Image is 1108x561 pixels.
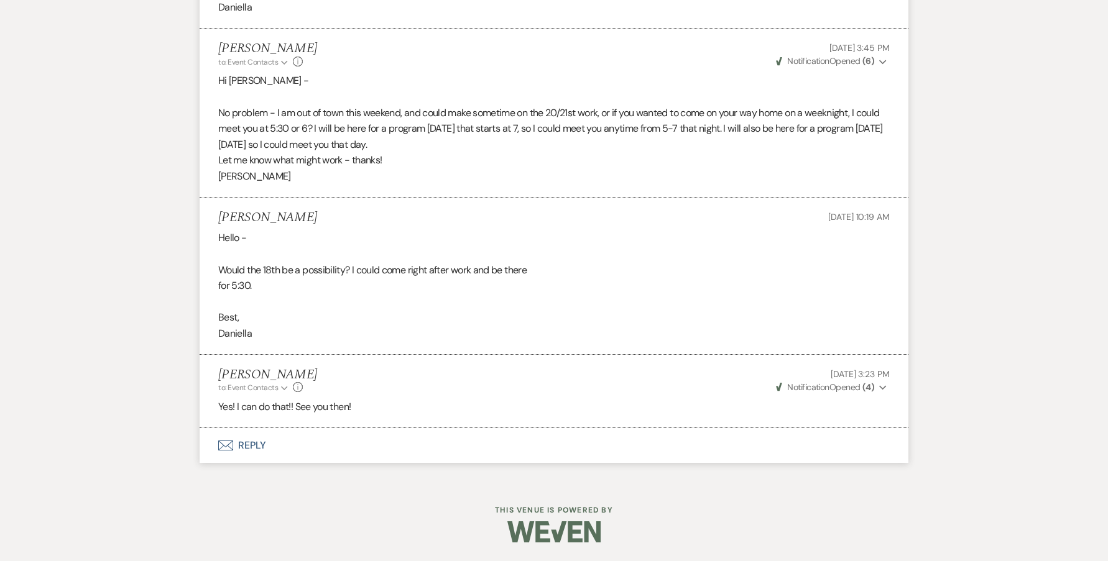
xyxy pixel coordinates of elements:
[218,382,290,393] button: to: Event Contacts
[218,168,890,185] p: [PERSON_NAME]
[218,152,890,168] p: Let me know what might work - thanks!
[829,42,890,53] span: [DATE] 3:45 PM
[774,381,890,394] button: NotificationOpened (4)
[218,57,290,68] button: to: Event Contacts
[828,211,890,222] span: [DATE] 10:19 AM
[218,41,317,57] h5: [PERSON_NAME]
[787,381,829,393] span: Notification
[862,55,874,66] strong: ( 6 )
[218,105,890,153] p: No problem - I am out of town this weekend, and could make sometime on the 20/21st work, or if yo...
[218,73,890,89] p: Hi [PERSON_NAME] -
[218,399,890,415] p: Yes! I can do that!! See you then!
[218,230,890,341] div: Hello - Would the 18th be a possibility? I could come right after work and be there for 5:30. Bes...
[218,367,317,383] h5: [PERSON_NAME]
[507,510,601,554] img: Weven Logo
[774,55,890,68] button: NotificationOpened (6)
[776,55,874,66] span: Opened
[218,57,278,67] span: to: Event Contacts
[862,381,874,393] strong: ( 4 )
[831,368,890,380] span: [DATE] 3:23 PM
[218,210,317,226] h5: [PERSON_NAME]
[200,428,908,463] button: Reply
[776,381,874,393] span: Opened
[218,383,278,393] span: to: Event Contacts
[787,55,829,66] span: Notification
